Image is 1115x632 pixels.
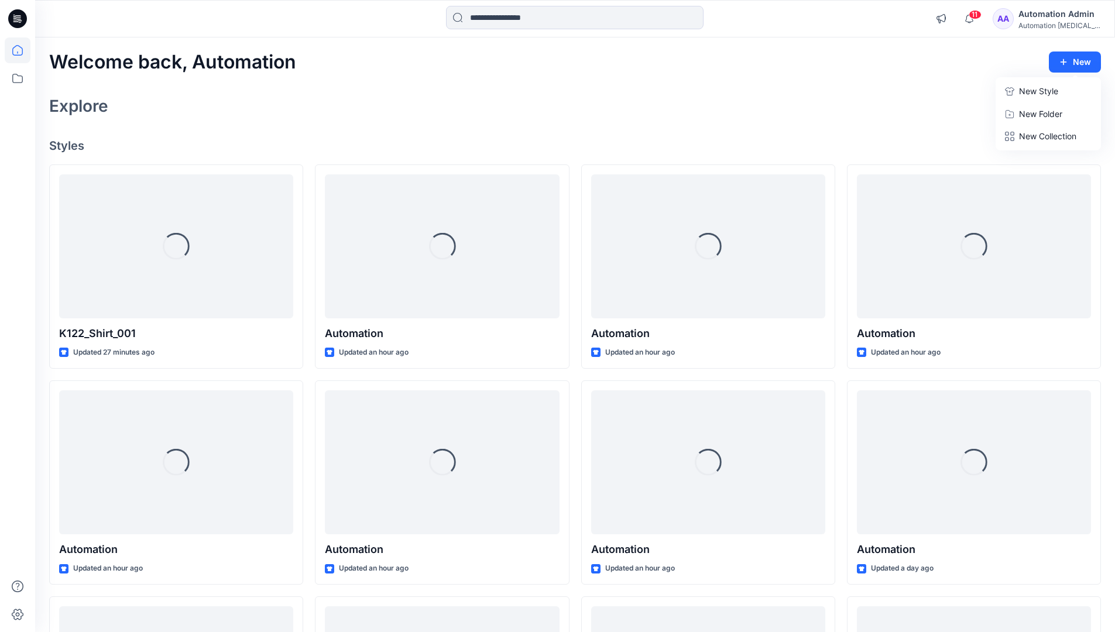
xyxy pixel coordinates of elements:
[1019,84,1058,98] p: New Style
[49,139,1101,153] h4: Styles
[1018,21,1100,30] div: Automation [MEDICAL_DATA]...
[871,346,941,359] p: Updated an hour ago
[857,541,1091,558] p: Automation
[998,80,1099,103] a: New Style
[339,346,409,359] p: Updated an hour ago
[857,325,1091,342] p: Automation
[993,8,1014,29] div: AA
[871,562,934,575] p: Updated a day ago
[605,346,675,359] p: Updated an hour ago
[325,325,559,342] p: Automation
[73,562,143,575] p: Updated an hour ago
[339,562,409,575] p: Updated an hour ago
[1018,7,1100,21] div: Automation Admin
[591,325,825,342] p: Automation
[605,562,675,575] p: Updated an hour ago
[325,541,559,558] p: Automation
[1019,129,1076,143] p: New Collection
[969,10,982,19] span: 11
[59,541,293,558] p: Automation
[591,541,825,558] p: Automation
[73,346,155,359] p: Updated 27 minutes ago
[49,97,108,115] h2: Explore
[49,51,296,73] h2: Welcome back, Automation
[1049,51,1101,73] button: New
[59,325,293,342] p: K122_Shirt_001
[1019,108,1062,120] p: New Folder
